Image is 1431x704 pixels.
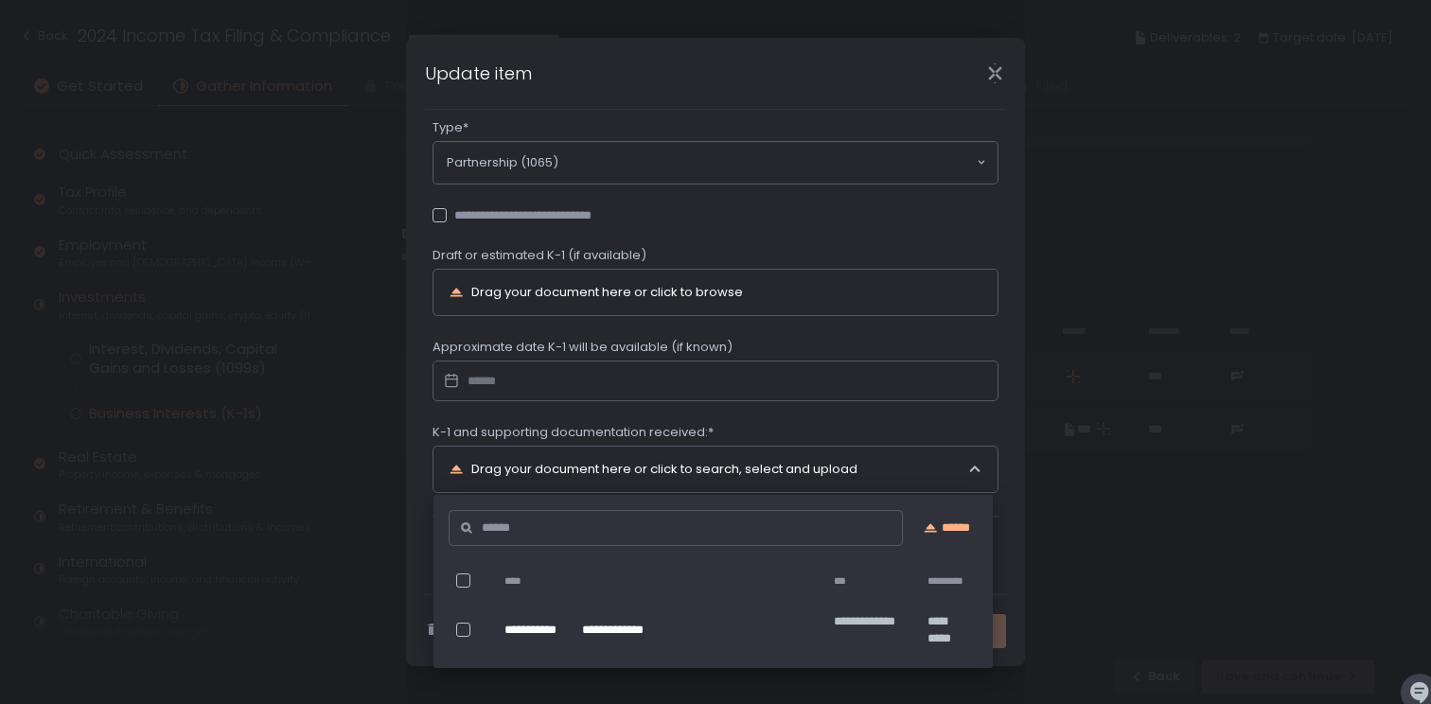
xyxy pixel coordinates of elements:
span: Approximate date K-1 will be available (if known) [433,339,733,356]
div: Close [964,62,1025,84]
span: Partnership (1065) [447,153,558,172]
button: Mark as not applicable [425,621,585,638]
span: Type* [433,119,468,136]
h1: Update item [425,61,532,86]
div: Drag your document here or click to browse [471,286,743,298]
span: Draft or estimated K-1 (if available) [433,247,646,264]
input: Datepicker input [433,361,998,402]
input: Search for option [558,153,975,172]
span: K-1 and supporting documentation received:* [433,424,714,441]
div: Search for option [433,142,998,184]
